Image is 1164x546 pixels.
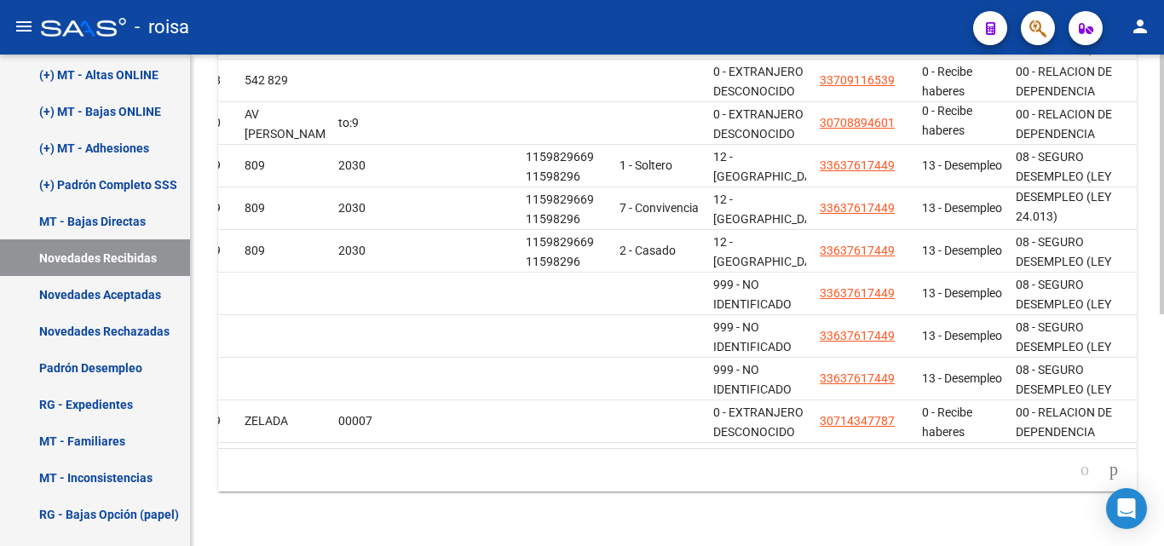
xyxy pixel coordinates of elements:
span: AV [PERSON_NAME] 300 Dp [245,107,336,160]
span: 809 [245,244,265,257]
span: 12 - [GEOGRAPHIC_DATA] [713,150,828,183]
div: Open Intercom Messenger [1106,488,1147,529]
span: 13 - Desempleo [922,371,1002,385]
span: 00 - RELACION DE DEPENDENCIA [1016,107,1112,141]
div: 2030 [338,198,418,218]
span: 08 - SEGURO DESEMPLEO (LEY 24.013) [1016,278,1111,330]
div: 2030 [338,156,418,175]
span: 33637617449 [820,201,895,215]
div: 00007 [338,411,418,431]
span: 999 - NO IDENTIFICADO [713,363,792,396]
span: 0 - Recibe haberes regularmente [922,104,993,157]
span: 30714347787 [820,414,895,428]
span: 00 - RELACION DE DEPENDENCIA [1016,65,1112,98]
a: go to previous page [1073,461,1097,480]
span: 08 - SEGURO DESEMPLEO (LEY 24.013) [1016,363,1111,416]
span: 12 - [GEOGRAPHIC_DATA] [713,193,828,226]
span: 999 - NO IDENTIFICADO [713,320,792,353]
span: 33709116539 [820,73,895,87]
span: 0 - EXTRANJERO DESCONOCIDO [713,107,804,141]
span: 0 - EXTRANJERO DESCONOCIDO [713,405,804,439]
span: 08 - SEGURO DESEMPLEO (LEY 24.013) [1016,170,1111,223]
span: 0 - EXTRANJERO DESCONOCIDO [713,65,804,98]
span: 30708894601 [820,116,895,129]
span: 542 829 [245,73,288,87]
span: 33637617449 [820,371,895,385]
span: 999 - NO IDENTIFICADO [713,278,792,311]
span: 08 - SEGURO DESEMPLEO (LEY 24.013) [1016,150,1111,203]
span: 13 - Desempleo [922,244,1002,257]
span: 0 - Recibe haberes regularmente [922,65,993,118]
span: 33637617449 [820,244,895,257]
div: 1159829669 11598296 [526,233,606,268]
a: go to next page [1102,461,1126,480]
span: 809 [245,201,265,215]
span: 2 - Casado [619,244,676,257]
span: 13 - Desempleo [922,201,1002,215]
span: 08 - SEGURO DESEMPLEO (LEY 24.013) [1016,235,1111,288]
span: 13 - Desempleo [922,329,1002,342]
span: 1 - Soltero [619,158,672,172]
span: 33637617449 [820,286,895,300]
span: 33637617449 [820,158,895,172]
div: to:9 [338,113,418,133]
span: 13 - Desempleo [922,158,1002,172]
div: 1159829669 11598296 [526,147,606,183]
mat-icon: person [1130,16,1150,37]
span: 12 - [GEOGRAPHIC_DATA] [713,235,828,268]
div: 2030 [338,241,418,261]
span: - roisa [135,9,189,46]
span: 33637617449 [820,329,895,342]
mat-icon: menu [14,16,34,37]
span: 809 [245,158,265,172]
span: ZELADA [245,414,288,428]
span: 7 - Convivencia [619,201,699,215]
span: 0 - Recibe haberes regularmente [922,405,993,458]
div: 1159829669 11598296 [526,190,606,226]
span: 00 - RELACION DE DEPENDENCIA [1016,405,1112,439]
span: 08 - SEGURO DESEMPLEO (LEY 24.013) [1016,320,1111,373]
span: 13 - Desempleo [922,286,1002,300]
